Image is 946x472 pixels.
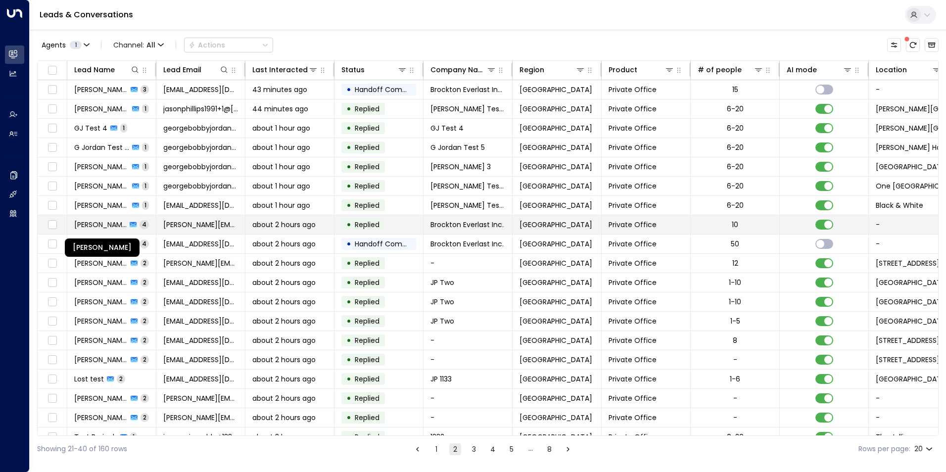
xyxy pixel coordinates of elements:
div: 12 [732,258,738,268]
span: Replied [355,355,379,365]
span: Toby Ogden [74,413,128,423]
div: • [346,390,351,407]
div: • [346,409,351,426]
span: Jason P Test 1 [74,104,129,114]
td: - [424,331,513,350]
span: Private Office [609,297,657,307]
span: jamespinnerbbr@gmail.com [163,316,238,326]
span: London [520,123,592,133]
span: London [520,413,592,423]
div: • [346,139,351,156]
span: JP Two [430,278,454,287]
span: London [520,278,592,287]
span: Brockton Everlast Inc. [430,239,504,249]
nav: pagination navigation [411,443,574,455]
span: Toby Ogden [74,393,128,403]
span: GJ Test 4 [430,123,464,133]
span: 2 [141,355,149,364]
span: about 3 hours ago [252,432,316,442]
span: 1 [142,143,149,151]
div: • [346,120,351,137]
span: Private Office [609,239,657,249]
span: Replied [355,258,379,268]
span: 2 [141,336,149,344]
div: Showing 21-40 of 160 rows [37,444,127,454]
span: 42 Berners Street [876,355,940,365]
button: Go to page 1 [430,443,442,455]
span: about 1 hour ago [252,162,310,172]
span: Nicola Merry [74,335,128,345]
span: Toggle select row [46,199,58,212]
span: Replied [355,297,379,307]
div: Status [341,64,365,76]
span: about 1 hour ago [252,200,310,210]
span: Private Office [609,393,657,403]
span: 1 [120,124,127,132]
div: 1-5 [730,316,740,326]
div: • [346,351,351,368]
div: • [346,313,351,330]
span: 43 minutes ago [252,85,307,94]
div: Location [876,64,942,76]
div: # of people [698,64,742,76]
span: about 1 hour ago [252,142,310,152]
span: georgebobbyjordan+2@hotmail.com [163,162,238,172]
div: 6-20 [727,181,744,191]
span: London [520,335,592,345]
div: - [733,355,737,365]
div: • [346,293,351,310]
span: about 1 hour ago [252,181,310,191]
button: Go to page 3 [468,443,480,455]
span: about 2 hours ago [252,220,316,230]
span: Replied [355,316,379,326]
span: London [520,162,592,172]
span: Private Office [609,181,657,191]
div: 8 [733,335,737,345]
span: Toggle select all [46,64,58,77]
div: Lead Email [163,64,201,76]
span: James Pinner [74,297,128,307]
span: 2 [141,394,149,402]
span: 2 [141,259,149,267]
span: 50 Liverpool Street [876,258,940,268]
div: 6-20 [727,123,744,133]
span: London [520,85,592,94]
div: 6-20 [727,142,744,152]
div: 6-20 [727,104,744,114]
span: Brockton Everlast Inc. [430,220,504,230]
span: London [520,432,592,442]
span: georgebobbyjordan+1@hotmail.com [163,181,238,191]
span: Replied [355,220,379,230]
span: about 2 hours ago [252,335,316,345]
span: London [520,142,592,152]
span: Toggle select row [46,412,58,424]
span: George Test 1 [430,200,505,210]
div: 6-20 [727,162,744,172]
span: 4 [140,220,149,229]
span: Replied [355,374,379,384]
span: Channel: [109,38,168,52]
div: Company Name [430,64,496,76]
button: Go to previous page [412,443,424,455]
span: georgebobbyjordan+3@hotmail.com [163,123,238,133]
div: Lead Name [74,64,140,76]
span: about 1 hour ago [252,123,310,133]
span: London [520,181,592,191]
div: - [733,393,737,403]
span: georgebobbyjordan@hotmail.com [163,200,238,210]
span: Agents [42,42,66,48]
span: Toggle select row [46,180,58,192]
button: Customize [887,38,901,52]
span: Toggle select row [46,103,58,115]
div: 6-20 [727,432,744,442]
span: Toggle select row [46,122,58,135]
span: Test Brainch [74,432,117,442]
span: George Jordan 3 [430,162,491,172]
div: • [346,197,351,214]
span: GJ Test 4 [74,123,107,133]
span: about 2 hours ago [252,258,316,268]
span: JP 1133 [430,374,452,384]
span: Private Office [609,85,657,94]
span: 1 [142,162,149,171]
div: 6-20 [727,200,744,210]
